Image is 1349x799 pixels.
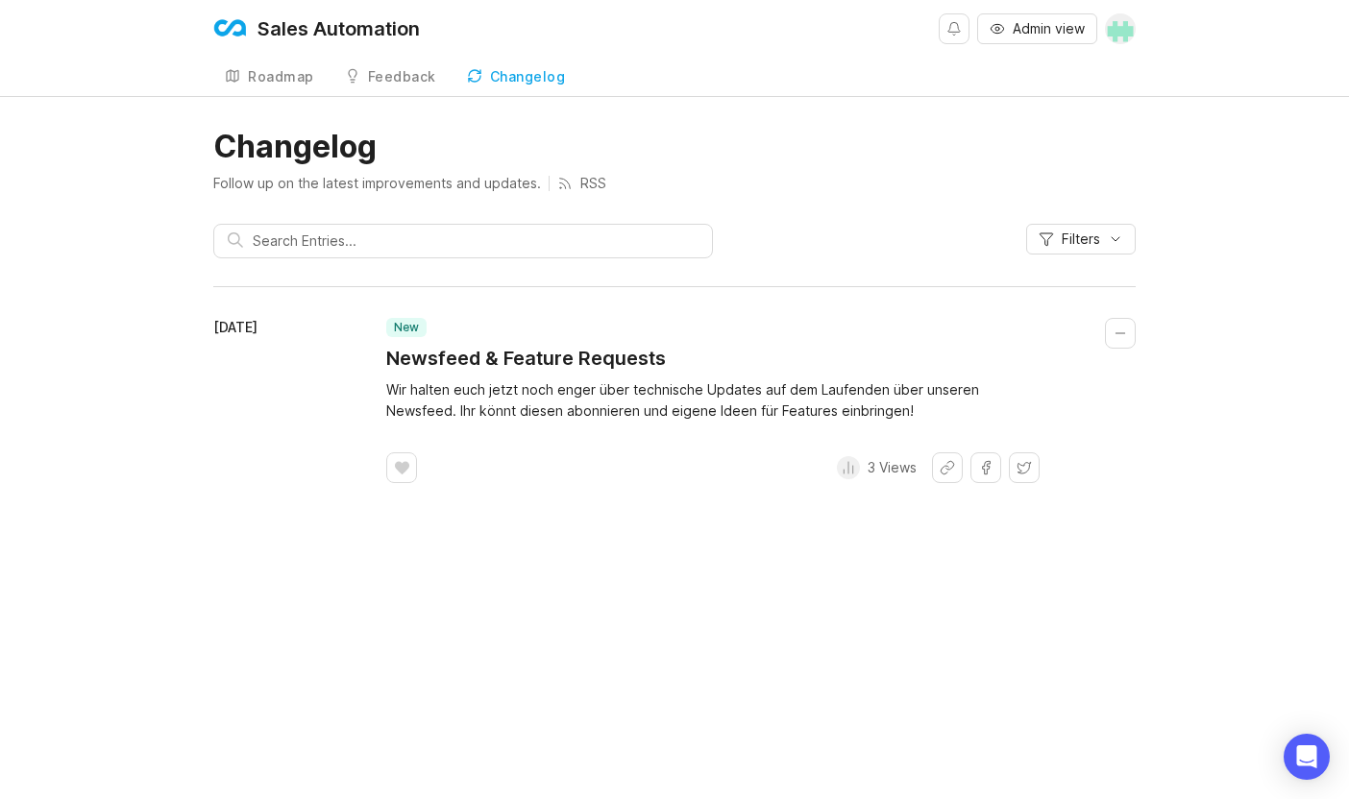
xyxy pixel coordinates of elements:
[213,58,326,97] a: Roadmap
[1009,452,1040,483] button: Share on X
[932,452,963,483] button: Share link
[253,230,699,252] input: Search Entries...
[394,320,419,335] p: new
[580,174,606,193] p: RSS
[1284,734,1330,780] div: Open Intercom Messenger
[490,70,566,84] div: Changelog
[939,13,969,44] button: Notifications
[213,174,541,193] p: Follow up on the latest improvements and updates.
[386,345,666,372] a: Newsfeed & Feature Requests
[1013,19,1085,38] span: Admin view
[970,452,1001,483] button: Share on Facebook
[213,128,1136,166] h1: Changelog
[557,174,606,193] a: RSS
[258,19,420,38] div: Sales Automation
[868,458,917,477] p: 3 Views
[213,12,248,46] img: Sales Automation logo
[1026,224,1136,254] button: Filters
[333,58,448,97] a: Feedback
[1062,230,1100,249] span: Filters
[386,379,1040,422] div: Wir halten euch jetzt noch enger über technische Updates auf dem Laufenden über unseren Newsfeed....
[1105,13,1136,44] img: Otto Lang
[213,319,258,335] time: [DATE]
[1105,318,1136,349] button: Collapse changelog entry
[248,70,314,84] div: Roadmap
[977,13,1097,44] button: Admin view
[455,58,577,97] a: Changelog
[368,70,436,84] div: Feedback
